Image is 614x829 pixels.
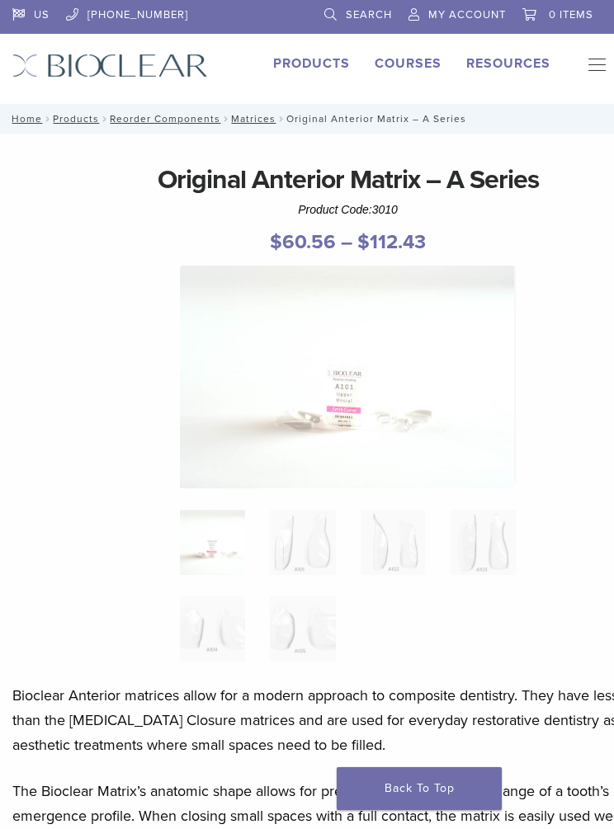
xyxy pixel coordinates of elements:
bdi: 60.56 [270,230,336,254]
img: Original Anterior Matrix - A Series - Image 4 [451,510,516,575]
a: Matrices [231,113,276,125]
a: Products [53,113,99,125]
a: Courses [375,55,442,72]
a: Products [273,55,350,72]
img: Original Anterior Matrix - A Series - Image 3 [361,510,426,575]
span: / [42,115,53,123]
span: 3010 [372,203,398,216]
span: / [276,115,286,123]
span: $ [357,230,370,254]
img: Anterior-Original-A-Series-Matrices-324x324.jpg [180,510,245,575]
img: Original Anterior Matrix - A Series - Image 5 [180,596,245,662]
img: Original Anterior Matrix - A Series - Image 2 [270,510,335,575]
bdi: 112.43 [357,230,426,254]
span: / [220,115,231,123]
img: Bioclear [12,54,208,78]
a: Home [7,113,42,125]
span: Product Code: [298,203,398,216]
span: $ [270,230,282,254]
img: Original Anterior Matrix - A Series - Image 6 [270,596,335,662]
a: Back To Top [337,767,502,810]
a: Resources [466,55,550,72]
span: / [99,115,110,123]
span: 0 items [549,8,593,21]
span: – [341,230,352,254]
span: My Account [428,8,506,21]
nav: Primary Navigation [575,54,602,84]
a: Reorder Components [110,113,220,125]
span: Search [346,8,392,21]
img: Anterior Original A Series Matrices [180,266,514,489]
